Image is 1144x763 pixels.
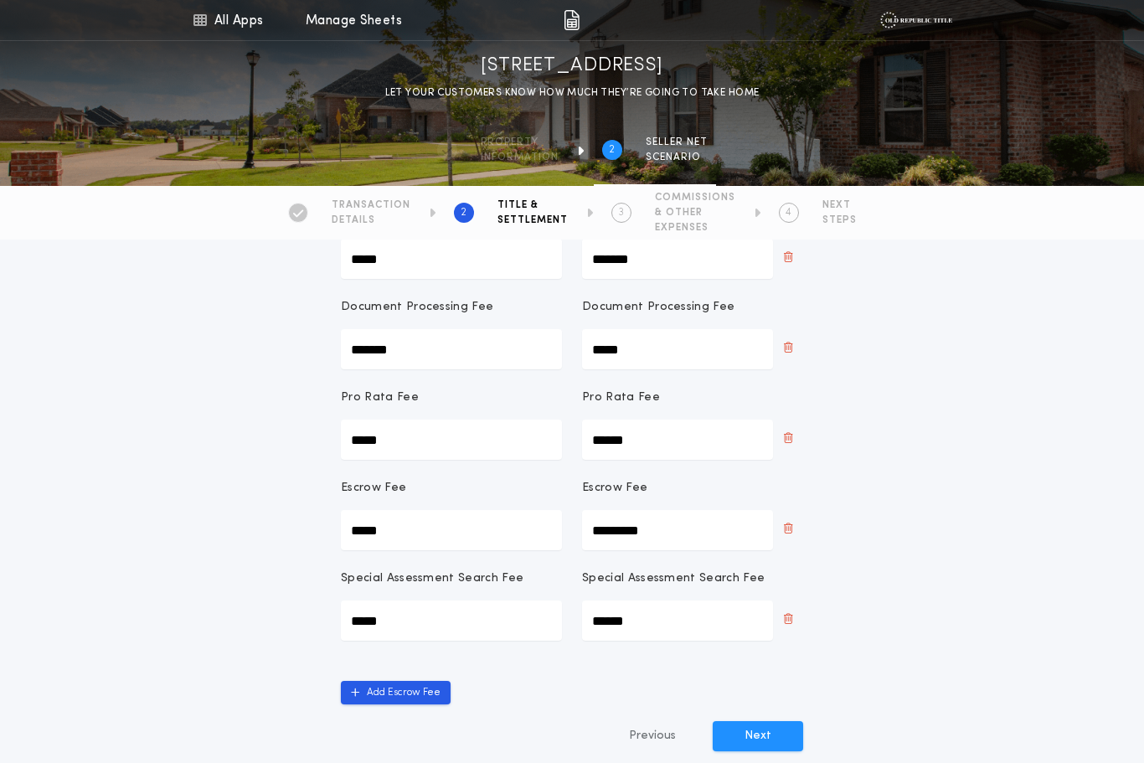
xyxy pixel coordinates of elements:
[880,12,951,28] img: vs-icon
[595,721,709,751] button: Previous
[582,239,773,279] input: Title Commitment
[497,198,568,212] span: TITLE &
[582,329,773,369] input: Document Processing Fee
[618,206,624,219] h2: 3
[786,206,791,219] h2: 4
[655,206,735,219] span: & OTHER
[341,389,419,406] p: Pro Rata Fee
[341,510,562,550] input: Escrow Fee
[481,136,559,149] span: Property
[341,299,493,316] p: Document Processing Fee
[341,420,562,460] input: Pro Rata Fee
[582,480,647,497] p: Escrow Fee
[332,214,410,227] span: DETAILS
[655,191,735,204] span: COMMISSIONS
[341,601,562,641] input: Special Assessment Search Fee
[822,214,857,227] span: STEPS
[564,10,580,30] img: img
[582,299,734,316] p: Document Processing Fee
[582,510,773,550] input: Escrow Fee
[582,601,773,641] input: Special Assessment Search Fee
[481,53,663,80] h1: [STREET_ADDRESS]
[481,151,559,164] span: information
[497,214,568,227] span: SETTLEMENT
[646,151,708,164] span: SCENARIO
[341,480,406,497] p: Escrow Fee
[341,570,523,587] p: Special Assessment Search Fee
[655,221,735,235] span: EXPENSES
[822,198,857,212] span: NEXT
[341,329,562,369] input: Document Processing Fee
[341,239,562,279] input: Title Commitment
[332,198,410,212] span: TRANSACTION
[582,389,660,406] p: Pro Rata Fee
[582,570,765,587] p: Special Assessment Search Fee
[582,420,773,460] input: Pro Rata Fee
[609,143,615,157] h2: 2
[646,136,708,149] span: SELLER NET
[385,85,760,101] p: LET YOUR CUSTOMERS KNOW HOW MUCH THEY’RE GOING TO TAKE HOME
[713,721,803,751] button: Next
[341,681,451,704] button: Add Escrow Fee
[461,206,466,219] h2: 2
